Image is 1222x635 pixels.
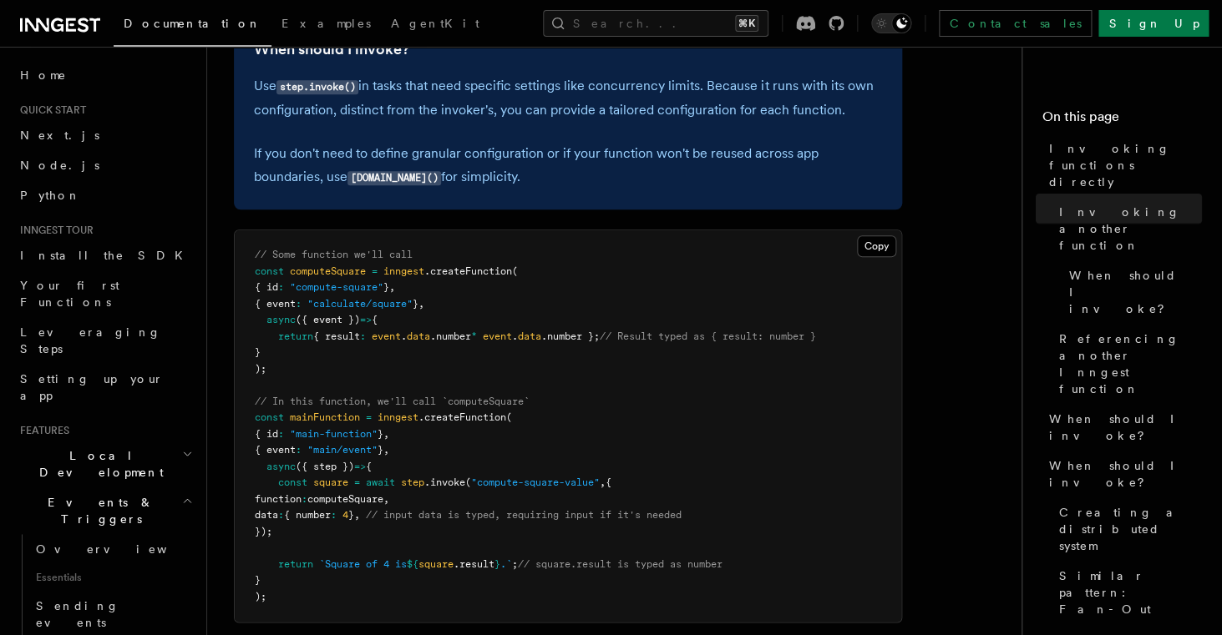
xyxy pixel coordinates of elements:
span: Leveraging Steps [20,325,161,355]
span: Python [20,189,81,202]
a: Contact sales [939,10,1092,37]
span: { event [255,298,296,310]
span: .result [454,558,494,570]
span: // Result typed as { result: number } [600,330,816,342]
span: event [483,330,512,342]
span: : [278,428,284,440]
button: Events & Triggers [13,487,196,534]
span: Features [13,424,69,437]
span: : [302,493,307,505]
span: data [518,330,541,342]
span: Quick start [13,103,86,117]
span: { result [313,330,360,342]
span: const [255,265,284,277]
span: } [348,509,354,521]
span: : [296,298,302,310]
a: Next.js [13,120,196,150]
a: When should I invoke? [1062,260,1202,324]
span: `Square of 4 is [319,558,407,570]
span: Invoking functions directly [1049,140,1202,190]
span: ({ step }) [296,461,354,472]
span: // In this function, we'll call `computeSquare` [255,396,530,407]
span: { event [255,444,296,456]
span: ( [512,265,518,277]
a: Python [13,180,196,210]
a: Referencing another Inngest function [1052,324,1202,404]
span: "main/event" [307,444,378,456]
a: Install the SDK [13,240,196,270]
span: } [383,281,389,293]
button: Local Development [13,441,196,487]
span: , [383,493,389,505]
span: // square.result is typed as number [518,558,723,570]
code: [DOMAIN_NAME]() [347,171,441,185]
span: Local Development [13,447,182,481]
span: ( [465,476,471,488]
span: { id [255,281,278,293]
a: Overview [29,534,196,564]
span: ${ [407,558,418,570]
span: } [378,428,383,440]
span: Sending events [36,599,119,629]
span: { id [255,428,278,440]
span: , [354,509,360,521]
span: { [372,314,378,325]
span: Setting up your app [20,372,164,402]
span: "main-function" [290,428,378,440]
span: When should I invoke? [1049,411,1202,444]
a: When should I invoke? [254,38,409,61]
span: } [378,444,383,456]
span: Referencing another Inngest function [1059,330,1202,397]
span: inngest [383,265,424,277]
span: // Some function we'll call [255,249,413,260]
a: AgentKit [381,5,489,45]
span: Overview [36,542,208,556]
span: : [278,509,284,521]
span: = [366,411,372,423]
span: : [331,509,337,521]
span: { [366,461,372,472]
span: = [354,476,360,488]
span: => [354,461,366,472]
span: "compute-square" [290,281,383,293]
span: } [494,558,500,570]
span: ({ event }) [296,314,360,325]
a: Your first Functions [13,270,196,317]
span: Next.js [20,129,99,142]
span: Your first Functions [20,279,119,309]
span: return [278,558,313,570]
span: .createFunction [424,265,512,277]
span: Inngest tour [13,224,94,237]
span: const [255,411,284,423]
span: Essentials [29,564,196,591]
span: } [413,298,418,310]
span: { [606,476,611,488]
span: When should I invoke? [1069,267,1202,317]
span: 4 [342,509,348,521]
span: async [266,461,296,472]
span: data [255,509,278,521]
span: . [512,330,518,342]
a: Node.js [13,150,196,180]
span: ( [506,411,512,423]
span: , [389,281,395,293]
span: , [418,298,424,310]
button: Toggle dark mode [871,13,911,33]
a: Creating a distributed system [1052,497,1202,561]
span: // input data is typed, requiring input if it's needed [366,509,682,521]
span: computeSquare [307,493,383,505]
span: .` [500,558,512,570]
span: .createFunction [418,411,506,423]
a: Sign Up [1098,10,1209,37]
span: : [278,281,284,293]
span: = [372,265,378,277]
span: .number }; [541,330,600,342]
span: computeSquare [290,265,366,277]
p: If you don't need to define granular configuration or if your function won't be reused across app... [254,142,882,189]
span: .number [430,330,471,342]
span: square [418,558,454,570]
span: { number [284,509,331,521]
span: event [372,330,401,342]
a: Setting up your app [13,364,196,411]
span: Node.js [20,159,99,172]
